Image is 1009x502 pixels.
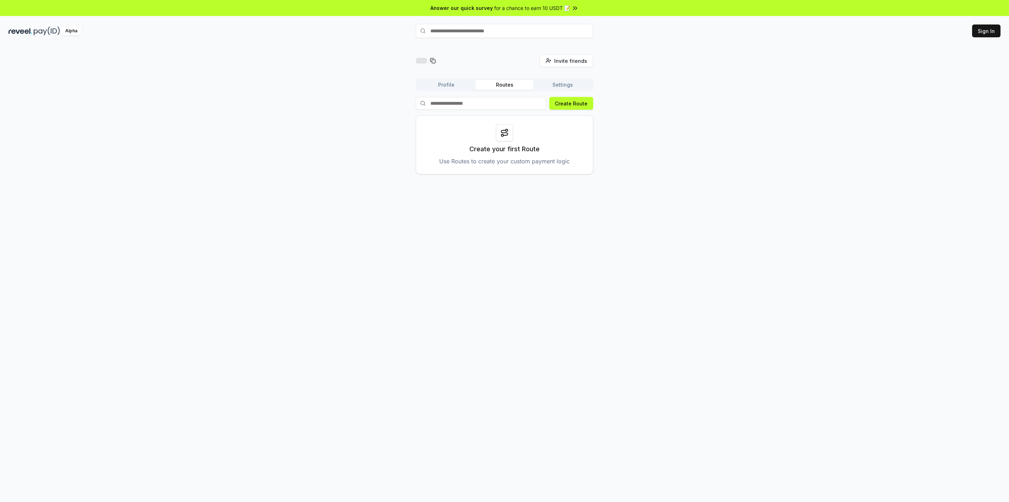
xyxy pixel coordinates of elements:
div: Alpha [61,27,81,36]
span: Invite friends [554,57,587,65]
button: Settings [534,80,592,90]
button: Invite friends [540,54,593,67]
p: Use Routes to create your custom payment logic [439,157,570,165]
button: Create Route [549,97,593,110]
button: Profile [417,80,475,90]
span: Answer our quick survey [430,4,493,12]
button: Routes [475,80,534,90]
img: pay_id [34,27,60,36]
button: Sign In [972,24,1000,37]
span: for a chance to earn 10 USDT 📝 [494,4,570,12]
p: Create your first Route [469,144,540,154]
img: reveel_dark [9,27,32,36]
